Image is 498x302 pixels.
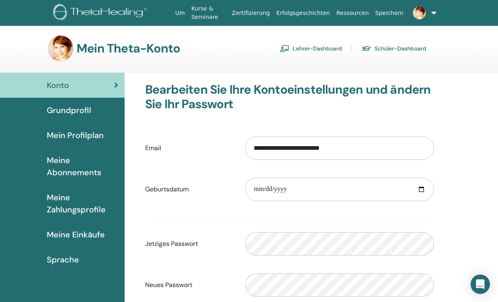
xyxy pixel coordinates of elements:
a: Lehrer-Dashboard [280,42,342,55]
span: Meine Abonnements [47,154,118,178]
a: Um [172,6,188,21]
a: Erfolgsgeschichten [273,6,333,21]
h3: Mein Theta-Konto [77,41,180,56]
span: Sprache [47,254,79,266]
label: Geburtsdatum [139,182,240,197]
img: default.jpg [48,36,73,61]
img: graduation-cap.svg [362,45,371,52]
label: Email [139,141,240,156]
span: Grundprofil [47,104,91,116]
span: Konto [47,79,69,91]
span: Meine Einkäufe [47,229,105,241]
span: Meine Zahlungsprofile [47,191,118,216]
span: Mein Profilplan [47,129,104,141]
label: Neues Passwort [139,277,240,293]
a: Kurse & Seminare [188,1,228,25]
label: Jetziges Passwort [139,236,240,252]
a: Schüler-Dashboard [362,42,426,55]
h3: Bearbeiten Sie Ihre Kontoeinstellungen und ändern Sie Ihr Passwort [145,82,434,111]
img: logo.png [53,4,150,22]
a: Zertifizierung [229,6,273,21]
img: chalkboard-teacher.svg [280,45,290,52]
div: Open Intercom Messenger [471,275,490,294]
a: Speichern [372,6,407,21]
img: default.jpg [413,6,426,19]
a: Ressourcen [333,6,372,21]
